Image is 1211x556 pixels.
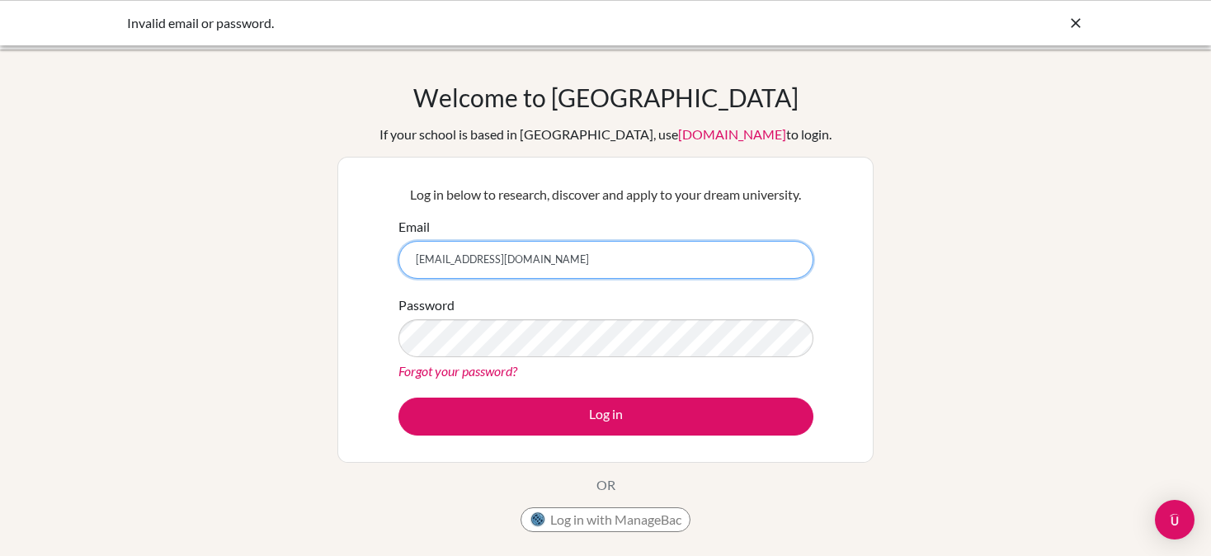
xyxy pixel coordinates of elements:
button: Log in [398,398,813,436]
div: Open Intercom Messenger [1155,500,1195,540]
p: Log in below to research, discover and apply to your dream university. [398,185,813,205]
div: Invalid email or password. [127,13,836,33]
a: [DOMAIN_NAME] [678,126,786,142]
a: Forgot your password? [398,363,517,379]
button: Log in with ManageBac [521,507,690,532]
div: If your school is based in [GEOGRAPHIC_DATA], use to login. [379,125,832,144]
label: Email [398,217,430,237]
h1: Welcome to [GEOGRAPHIC_DATA] [413,82,799,112]
p: OR [596,475,615,495]
label: Password [398,295,455,315]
